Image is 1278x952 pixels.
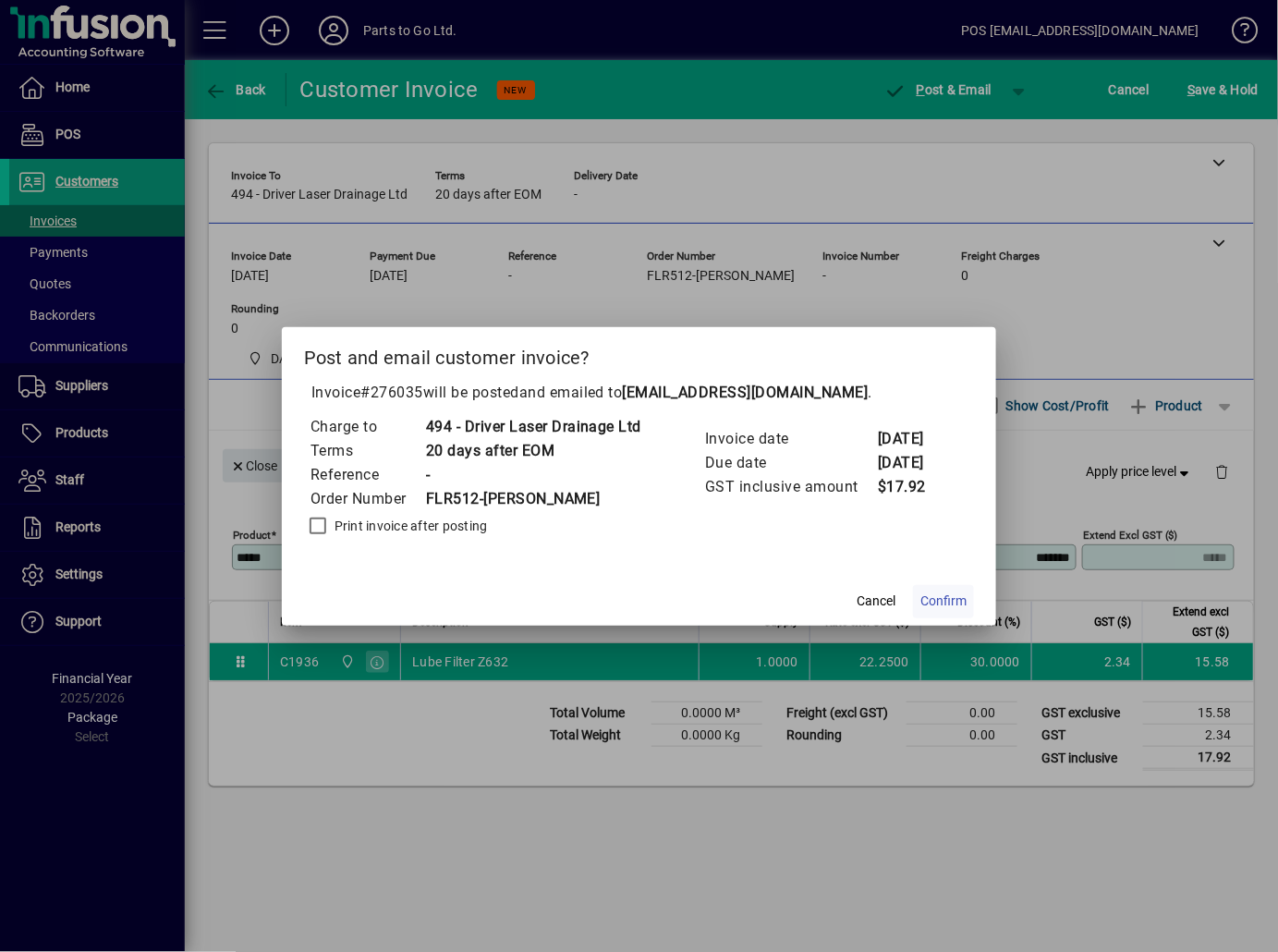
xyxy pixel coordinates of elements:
b: [EMAIL_ADDRESS][DOMAIN_NAME] [623,384,869,401]
td: Order Number [310,487,425,511]
td: Due date [704,451,877,475]
td: $17.92 [877,475,951,499]
span: and emailed to [519,384,869,401]
td: GST inclusive amount [704,475,877,499]
td: - [425,463,642,487]
td: Invoice date [704,427,877,451]
td: Terms [310,439,425,463]
td: FLR512-[PERSON_NAME] [425,487,642,511]
td: [DATE] [877,427,951,451]
td: 20 days after EOM [425,439,642,463]
label: Print invoice after posting [331,517,488,535]
td: Reference [310,463,425,487]
td: [DATE] [877,451,951,475]
button: Confirm [913,585,974,618]
h2: Post and email customer invoice? [282,327,997,381]
td: Charge to [310,415,425,439]
span: #276035 [360,384,423,401]
td: 494 - Driver Laser Drainage Ltd [425,415,642,439]
button: Cancel [846,585,906,618]
span: Cancel [857,592,895,611]
p: Invoice will be posted . [304,382,975,404]
span: Confirm [920,592,967,611]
